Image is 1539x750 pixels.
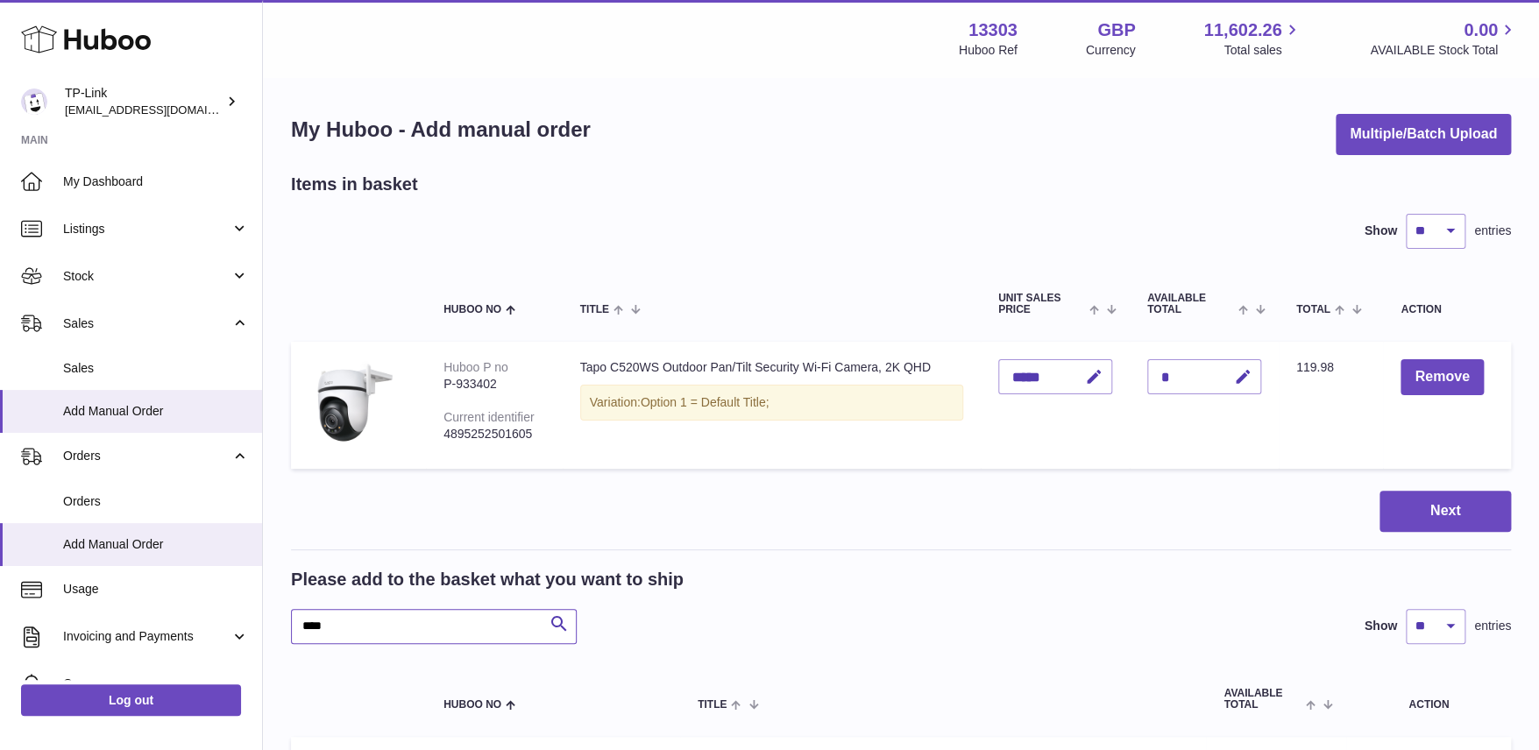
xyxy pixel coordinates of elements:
[63,493,249,510] span: Orders
[1296,360,1334,374] span: 119.98
[65,85,223,118] div: TP-Link
[291,568,684,591] h2: Please add to the basket what you want to ship
[563,342,981,469] td: Tapo C520WS Outdoor Pan/Tilt Security Wi-Fi Camera, 2K QHD
[641,395,769,409] span: Option 1 = Default Title;
[698,699,727,711] span: Title
[63,403,249,420] span: Add Manual Order
[1401,359,1483,395] button: Remove
[1365,223,1397,239] label: Show
[63,581,249,598] span: Usage
[1365,618,1397,634] label: Show
[309,359,396,447] img: Tapo C520WS Outdoor Pan/Tilt Security Wi-Fi Camera, 2K QHD
[21,684,241,716] a: Log out
[63,315,230,332] span: Sales
[998,293,1085,315] span: Unit Sales Price
[1346,670,1511,728] th: Action
[443,426,545,442] div: 4895252501605
[63,448,230,464] span: Orders
[63,173,249,190] span: My Dashboard
[21,88,47,115] img: gaby.chen@tp-link.com
[63,676,249,692] span: Cases
[968,18,1018,42] strong: 13303
[1464,18,1498,42] span: 0.00
[443,376,545,393] div: P-933402
[1474,618,1511,634] span: entries
[1379,491,1511,532] button: Next
[1296,304,1330,315] span: Total
[1474,223,1511,239] span: entries
[63,360,249,377] span: Sales
[63,221,230,237] span: Listings
[443,360,508,374] div: Huboo P no
[291,173,418,196] h2: Items in basket
[63,628,230,645] span: Invoicing and Payments
[580,304,609,315] span: Title
[63,268,230,285] span: Stock
[1203,18,1301,59] a: 11,602.26 Total sales
[580,385,963,421] div: Variation:
[1336,114,1511,155] button: Multiple/Batch Upload
[1203,18,1281,42] span: 11,602.26
[443,410,535,424] div: Current identifier
[63,536,249,553] span: Add Manual Order
[1097,18,1135,42] strong: GBP
[443,699,501,711] span: Huboo no
[1401,304,1493,315] div: Action
[1147,293,1234,315] span: AVAILABLE Total
[1223,42,1301,59] span: Total sales
[443,304,501,315] span: Huboo no
[291,116,591,144] h1: My Huboo - Add manual order
[1086,42,1136,59] div: Currency
[959,42,1018,59] div: Huboo Ref
[1370,18,1518,59] a: 0.00 AVAILABLE Stock Total
[1370,42,1518,59] span: AVAILABLE Stock Total
[1223,688,1301,711] span: AVAILABLE Total
[65,103,258,117] span: [EMAIL_ADDRESS][DOMAIN_NAME]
